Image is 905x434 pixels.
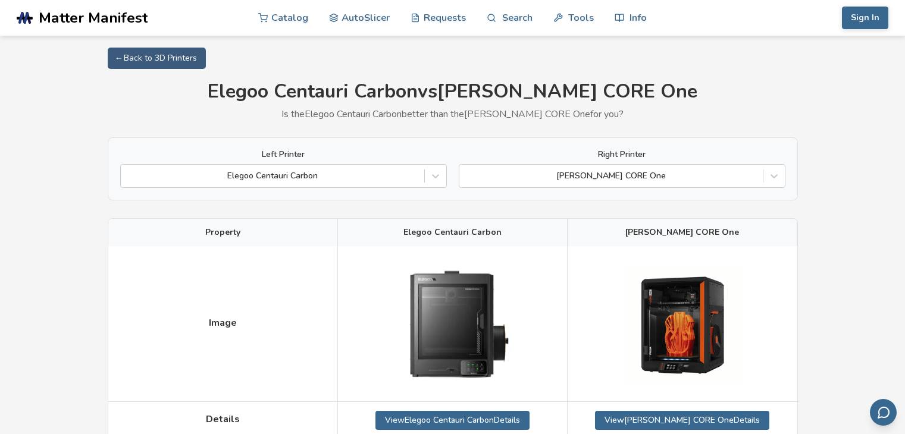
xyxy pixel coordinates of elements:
a: ← Back to 3D Printers [108,48,206,69]
p: Is the Elegoo Centauri Carbon better than the [PERSON_NAME] CORE One for you? [108,109,798,119]
span: Matter Manifest [39,10,148,26]
span: Details [206,414,240,424]
a: ViewElegoo Centauri CarbonDetails [375,411,530,430]
button: Send feedback via email [870,399,897,426]
label: Right Printer [459,150,785,159]
h1: Elegoo Centauri Carbon vs [PERSON_NAME] CORE One [108,81,798,103]
img: Prusa CORE One [623,265,742,383]
span: Image [209,317,237,328]
label: Left Printer [120,150,447,159]
img: Elegoo Centauri Carbon [393,255,512,392]
input: [PERSON_NAME] CORE One [465,171,468,181]
span: Elegoo Centauri Carbon [403,228,502,237]
input: Elegoo Centauri Carbon [127,171,129,181]
span: [PERSON_NAME] CORE One [625,228,739,237]
span: Property [205,228,240,237]
button: Sign In [842,7,888,29]
a: View[PERSON_NAME] CORE OneDetails [595,411,769,430]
